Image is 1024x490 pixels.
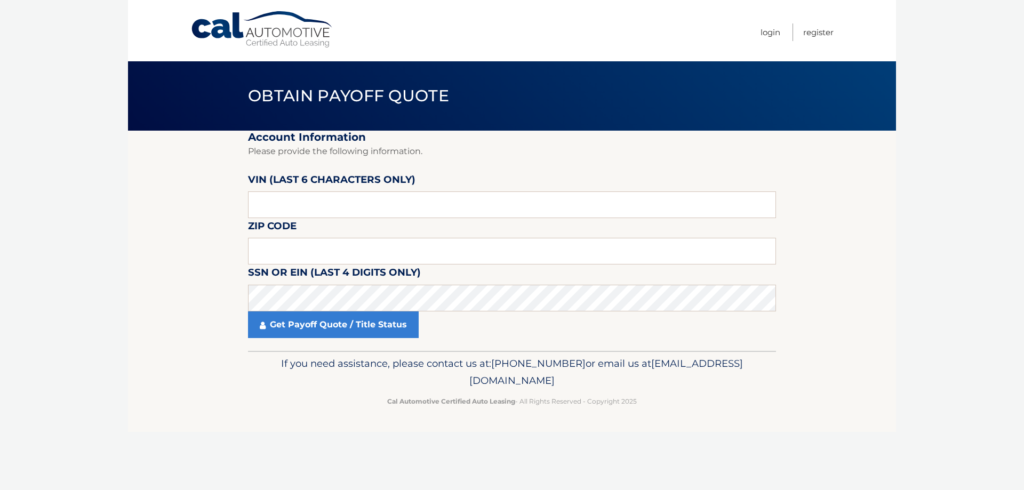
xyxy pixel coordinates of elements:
a: Get Payoff Quote / Title Status [248,311,419,338]
a: Cal Automotive [190,11,334,49]
h2: Account Information [248,131,776,144]
a: Login [761,23,780,41]
a: Register [803,23,834,41]
label: SSN or EIN (last 4 digits only) [248,264,421,284]
span: [PHONE_NUMBER] [491,357,586,369]
label: VIN (last 6 characters only) [248,172,415,191]
p: If you need assistance, please contact us at: or email us at [255,355,769,389]
p: Please provide the following information. [248,144,776,159]
p: - All Rights Reserved - Copyright 2025 [255,396,769,407]
label: Zip Code [248,218,297,238]
strong: Cal Automotive Certified Auto Leasing [387,397,515,405]
span: Obtain Payoff Quote [248,86,449,106]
